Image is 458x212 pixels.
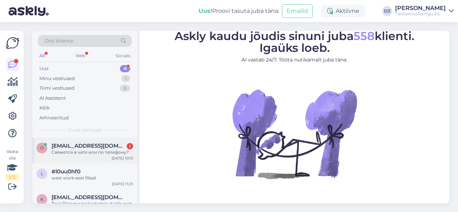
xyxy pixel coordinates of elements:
span: Omo79@mail.ru [52,143,126,149]
div: Uus [39,65,49,72]
button: Emailid [282,4,313,18]
div: Web [74,51,87,60]
span: k [40,197,44,202]
div: Täisteenusliisingu AS [395,11,446,17]
div: All [38,51,46,60]
div: AI Assistent [39,95,66,102]
div: DZ [382,6,392,16]
div: Vaata siia [6,148,19,181]
div: Minu vestlused [39,75,75,82]
img: No Chat active [230,69,359,198]
div: west work eest filiaal [52,175,133,181]
div: [DATE] 11:23 [112,181,133,187]
div: 4 [120,65,130,72]
span: Otsi kliente [44,37,73,45]
span: Askly kaudu jõudis sinuni juba klienti. Igaüks loeb. [175,29,414,55]
div: Свяжется в чате или по телефону? [52,149,133,156]
b: Uus! [199,8,212,14]
div: [DATE] 10:15 [112,156,133,161]
span: #l0uu0hf0 [52,168,81,175]
span: kristiine@tele2.com [52,194,126,201]
div: 1 / 3 [6,174,19,181]
div: 1 [127,143,133,149]
div: Arhiveeritud [39,114,69,122]
div: Aktiivne [321,5,365,18]
div: 1 [121,75,130,82]
div: Socials [114,51,132,60]
a: [PERSON_NAME]Täisteenusliisingu AS [395,5,454,17]
div: [PERSON_NAME] [395,5,446,11]
span: Uued vestlused [68,127,102,133]
div: Proovi tasuta juba täna: [199,7,279,15]
p: AI vastab 24/7. Tööta nutikamalt juba täna. [175,56,414,64]
span: l [41,171,43,176]
div: 0 [120,85,130,92]
span: 558 [354,29,375,43]
img: Askly Logo [6,36,19,50]
div: Tiimi vestlused [39,85,74,92]
span: O [40,145,44,151]
div: Kõik [39,104,50,112]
